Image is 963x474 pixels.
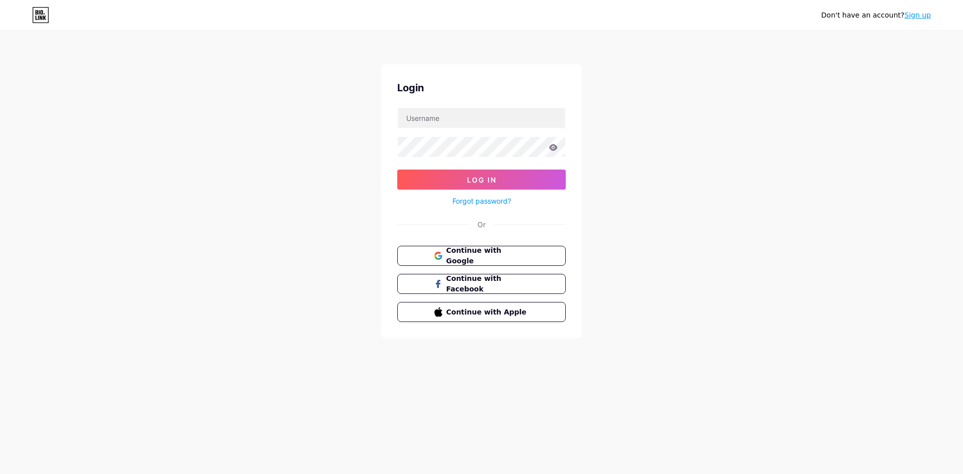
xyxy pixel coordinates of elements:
div: Don't have an account? [821,10,931,21]
button: Continue with Apple [397,302,566,322]
span: Continue with Google [446,245,529,266]
span: Log In [467,176,497,184]
button: Log In [397,170,566,190]
a: Sign up [904,11,931,19]
button: Continue with Facebook [397,274,566,294]
span: Continue with Facebook [446,273,529,294]
span: Continue with Apple [446,307,529,318]
div: Or [477,219,486,230]
button: Continue with Google [397,246,566,266]
div: Login [397,80,566,95]
a: Forgot password? [452,196,511,206]
input: Username [398,108,565,128]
